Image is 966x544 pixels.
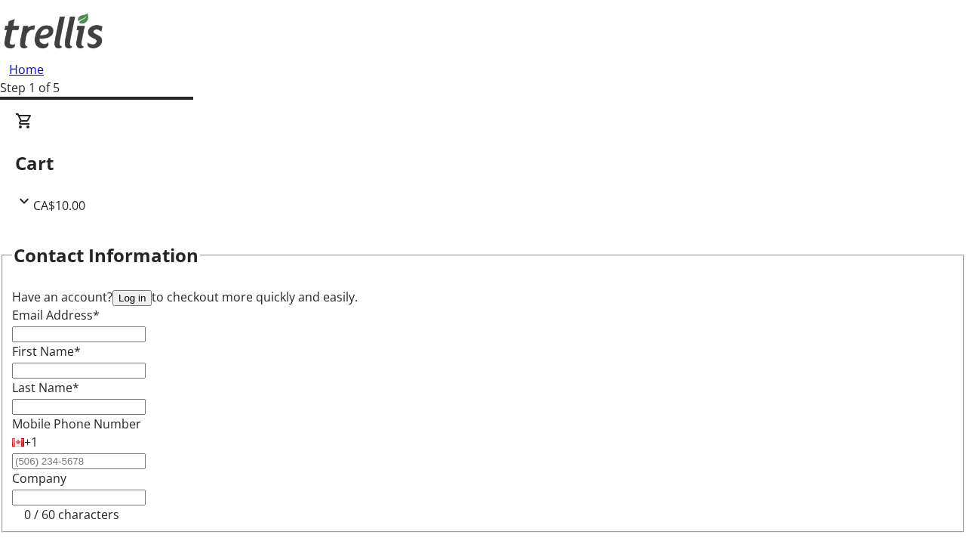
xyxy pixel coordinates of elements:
h2: Cart [15,150,951,177]
label: Last Name* [12,379,79,396]
label: Email Address* [12,307,100,323]
label: Mobile Phone Number [12,416,141,432]
span: CA$10.00 [33,197,85,214]
div: Have an account? to checkout more quickly and easily. [12,288,954,306]
tr-character-limit: 0 / 60 characters [24,506,119,523]
div: CartCA$10.00 [15,112,951,215]
button: Log in [112,290,152,306]
h2: Contact Information [14,242,198,269]
input: (506) 234-5678 [12,453,146,469]
label: First Name* [12,343,81,360]
label: Company [12,470,66,487]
